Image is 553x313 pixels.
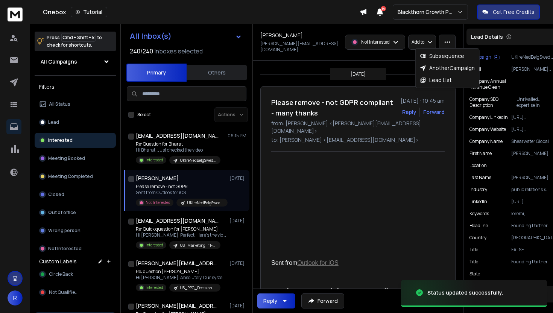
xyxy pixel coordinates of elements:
p: Add to [412,39,424,45]
div: Onebox [43,7,360,17]
span: Circle Back [49,271,73,277]
p: Wrong person [48,228,81,234]
p: Company Linkedin [469,114,508,120]
h1: [PERSON_NAME][EMAIL_ADDRESS][DOMAIN_NAME] [136,302,219,310]
p: 06:15 PM [228,133,246,139]
p: Lead [48,119,59,125]
p: LinkedIn [469,199,487,205]
p: Lead Details [471,33,503,41]
p: title [469,247,478,253]
div: Lead List [420,76,452,84]
p: Meeting Booked [48,155,85,161]
p: Meeting Completed [48,173,93,179]
button: Forward [301,293,344,308]
p: Blackthorn Growth Partners [398,8,457,16]
p: [DATE] [229,218,246,224]
h3: Inboxes selected [155,47,203,56]
p: Interested [48,137,73,143]
h1: All Inbox(s) [130,32,172,40]
p: industry [469,187,487,193]
h1: [EMAIL_ADDRESS][DOMAIN_NAME] [136,132,219,140]
button: Primary [126,64,187,82]
p: Not Interested [361,39,390,45]
h1: [PERSON_NAME] [260,32,303,39]
span: Cmd + Shift + k [61,33,96,42]
h1: All Campaigns [41,58,77,65]
p: All Status [49,101,70,107]
p: Re: Question for Bharat [136,141,220,147]
p: US_Marketing_11-50_CLEANED [180,243,216,248]
p: Company Name [469,138,503,144]
p: First Name [469,150,492,156]
p: [DATE] : 10:45 am [401,97,445,105]
p: Hi Bharat, Just checked the video [136,147,220,153]
div: Forward [423,108,445,116]
p: [DATE] [351,71,366,77]
h1: [PERSON_NAME][EMAIL_ADDRESS][DOMAIN_NAME] [136,260,219,267]
span: Sent from [271,260,339,266]
p: Headline [469,223,488,229]
p: Last Name [469,175,491,181]
p: Out of office [48,210,76,216]
p: Company SEO Description [469,96,517,108]
p: [DATE] [229,260,246,266]
label: Select [137,112,151,118]
div: Reply [263,297,277,305]
p: Country [469,235,486,241]
button: Tutorial [71,7,107,17]
p: State [469,271,480,277]
p: Get Free Credits [493,8,535,16]
p: Not Interested [48,246,82,252]
p: Campaign [469,54,491,60]
button: Others [187,64,247,81]
p: Hi [PERSON_NAME], Absolutely. Our system pulls [136,275,226,281]
h1: [PERSON_NAME] [136,175,179,182]
button: Reply [402,108,416,116]
p: Re: question [PERSON_NAME] [136,269,226,275]
h1: Please remove - not GDPR compliant - many thanks [271,97,396,118]
span: Not Qualified [49,289,78,295]
h1: [EMAIL_ADDRESS][DOMAIN_NAME] [136,217,219,225]
p: Interested [146,157,163,163]
p: Sent from Outlook for iOS [136,190,226,196]
h3: Custom Labels [39,258,77,265]
p: Company Annual Revenue Clean [469,78,521,90]
span: R [8,290,23,305]
span: 240 / 240 [130,47,153,56]
p: Interested [146,285,163,290]
p: Company Website [469,126,506,132]
p: Please remove - not GDPR [136,184,226,190]
b: From: [271,287,287,293]
p: Keywords [469,211,489,217]
p: UKIreNedBelgSwedNorDenFin_Marketing_11-200-CLEANED [187,200,223,206]
div: Another Campaign [420,64,475,72]
h3: Filters [35,82,116,92]
p: UKIreNedBelgSwedNorDenFin_Marketing_11-200-CLEANED [180,158,216,163]
div: Subsequence [420,52,464,60]
p: to: [PERSON_NAME] <[EMAIL_ADDRESS][DOMAIN_NAME]> [271,136,445,144]
p: Title [469,259,478,265]
p: US_PPC_DecisionMakers_1-200_03072025-1-CLEANED [180,285,216,291]
p: Not Interested [146,200,170,205]
p: [DATE] [229,175,246,181]
p: Hi [PERSON_NAME], Perfect! Here's the video [[URL][DOMAIN_NAME]] that [136,232,226,238]
p: [PERSON_NAME][EMAIL_ADDRESS][DOMAIN_NAME] [260,41,340,53]
p: [DATE] [229,303,246,309]
p: from: [PERSON_NAME] <[PERSON_NAME][EMAIL_ADDRESS][DOMAIN_NAME]> [271,120,445,135]
p: Interested [146,242,163,248]
p: Press to check for shortcuts. [47,34,102,49]
a: Outlook for iOS [297,260,338,266]
p: Closed [48,191,64,198]
span: 14 [381,6,386,11]
p: Re: Quick question for [PERSON_NAME] [136,226,226,232]
p: location [469,163,487,169]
